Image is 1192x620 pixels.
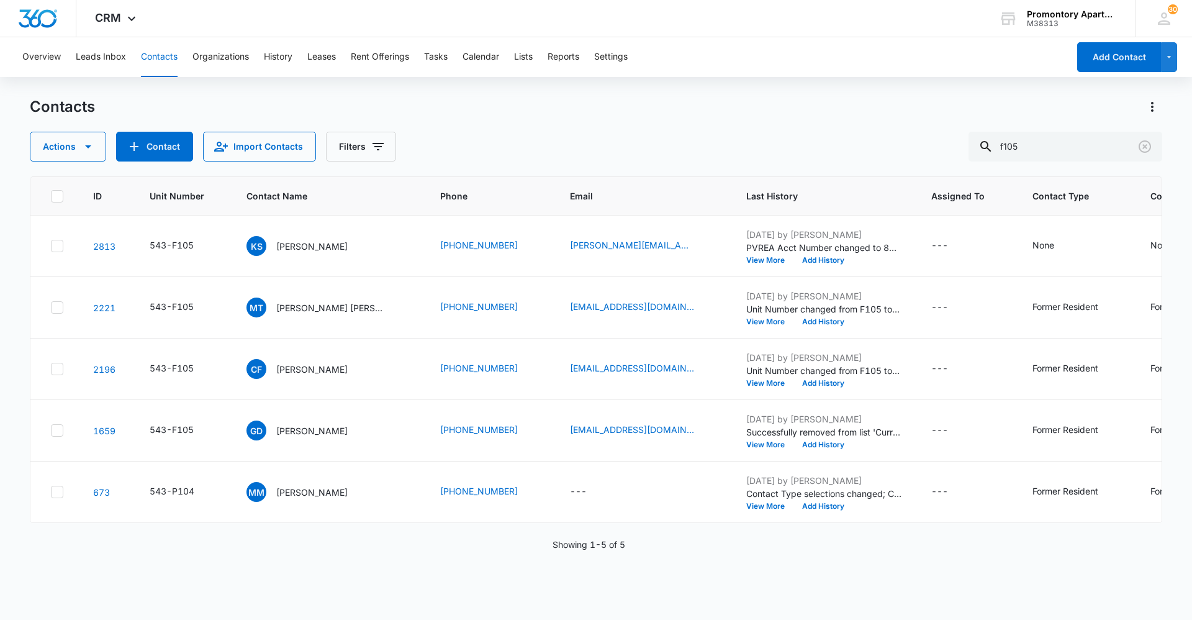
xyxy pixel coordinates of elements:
span: Unit Number [150,189,217,203]
a: Navigate to contact details page for Korey Stephens [93,241,115,252]
button: Settings [594,37,628,77]
span: ID [93,189,102,203]
div: Contact Name - Michael McCutcheon - Select to Edit Field [246,482,370,502]
div: Former Resident [1032,423,1098,436]
span: Contact Type [1032,189,1103,203]
div: --- [570,485,587,499]
button: Add History [793,380,853,387]
div: Email - korey.stephens@gmail.com - Select to Edit Field [570,239,716,253]
a: [PHONE_NUMBER] [440,300,518,313]
button: Leads Inbox [76,37,126,77]
button: Tasks [424,37,448,77]
p: Successfully removed from list 'Current Residents '. [746,426,901,439]
a: [PHONE_NUMBER] [440,362,518,375]
div: Phone - (786) 934-1866 - Select to Edit Field [440,362,540,376]
button: Leases [307,37,336,77]
div: Contact Type - Former Resident - Select to Edit Field [1032,423,1121,438]
button: Add History [793,318,853,326]
span: Last History [746,189,883,203]
span: MT [246,298,266,317]
button: Add History [793,441,853,449]
button: Contacts [141,37,178,77]
p: [PERSON_NAME] [276,424,348,437]
div: Contact Type - Former Resident - Select to Edit Field [1032,485,1121,499]
span: KS [246,236,266,256]
a: Navigate to contact details page for Madison T. Miller Brandin E. Obrecht [93,303,115,313]
div: Assigned To - - Select to Edit Field [931,300,970,315]
div: account id [1027,19,1117,28]
span: GD [246,421,266,440]
a: [PERSON_NAME][EMAIL_ADDRESS][PERSON_NAME][DOMAIN_NAME] [570,239,694,252]
span: CF [246,359,266,379]
button: Add History [793,257,853,264]
div: 543-P104 [150,485,194,498]
div: Email - madisontm.m@gmail.com - Select to Edit Field [570,300,716,315]
p: Unit Number changed from F105 to 543-F105. [746,364,901,377]
div: Unit Number - 543-F105 - Select to Edit Field [150,423,216,438]
button: Calendar [463,37,499,77]
div: Former Resident [1032,300,1098,313]
div: 543-F105 [150,423,194,436]
div: Contact Type - Former Resident - Select to Edit Field [1032,362,1121,376]
a: [EMAIL_ADDRESS][DOMAIN_NAME] [570,423,694,436]
button: Add Contact [1077,42,1161,72]
span: Phone [440,189,522,203]
p: Unit Number changed from F105 to 543-F105. [746,303,901,316]
input: Search Contacts [968,132,1162,162]
button: History [264,37,292,77]
div: --- [931,300,948,315]
p: Contact Type selections changed; Current Resident was removed and Former Resident was added. [746,487,901,500]
a: [EMAIL_ADDRESS][DOMAIN_NAME] [570,300,694,313]
div: Unit Number - 543-P104 - Select to Edit Field [150,485,217,499]
div: Phone - (214) 448-9749 - Select to Edit Field [440,239,540,253]
span: MM [246,482,266,502]
a: [PHONE_NUMBER] [440,423,518,436]
a: Navigate to contact details page for Carlos Fernandez [93,364,115,375]
p: [PERSON_NAME] [276,240,348,253]
div: --- [931,485,948,499]
div: Assigned To - - Select to Edit Field [931,239,970,253]
p: [DATE] by [PERSON_NAME] [746,351,901,364]
button: Rent Offerings [351,37,409,77]
div: None [1150,239,1172,252]
button: Filters [326,132,396,162]
button: Add Contact [116,132,193,162]
h1: Contacts [30,98,95,116]
div: Contact Type - Former Resident - Select to Edit Field [1032,300,1121,315]
div: Unit Number - 543-F105 - Select to Edit Field [150,239,216,253]
a: [PHONE_NUMBER] [440,239,518,252]
div: Assigned To - - Select to Edit Field [931,485,970,499]
span: Assigned To [931,189,985,203]
div: --- [931,239,948,253]
div: Contact Name - Gerardo Delacruz - Select to Edit Field [246,421,370,440]
a: Navigate to contact details page for Michael McCutcheon [93,487,110,498]
div: Contact Name - Korey Stephens - Select to Edit Field [246,236,370,256]
p: [DATE] by [PERSON_NAME] [746,289,901,303]
p: [DATE] by [PERSON_NAME] [746,228,901,241]
div: Email - - Select to Edit Field [570,485,609,499]
div: None [1032,239,1054,252]
span: 30 [1168,4,1178,14]
div: Email - gerardlc7@gmail.com - Select to Edit Field [570,423,716,438]
p: Showing 1-5 of 5 [553,538,625,551]
button: Reports [548,37,579,77]
div: Former Resident [1032,485,1098,498]
p: [PERSON_NAME] [276,363,348,376]
div: Contact Name - Madison T. Miller Brandin E. Obrecht - Select to Edit Field [246,298,410,317]
button: Overview [22,37,61,77]
button: View More [746,257,793,264]
div: Assigned To - - Select to Edit Field [931,362,970,376]
div: 543-F105 [150,300,194,313]
button: View More [746,503,793,510]
div: account name [1027,9,1117,19]
div: 543-F105 [150,362,194,375]
div: Former Resident [1032,362,1098,375]
p: PVREA Acct Number changed to 82167007. [746,241,901,254]
div: Assigned To - - Select to Edit Field [931,423,970,438]
div: Contact Type - None - Select to Edit Field [1032,239,1077,253]
p: [DATE] by [PERSON_NAME] [746,413,901,426]
p: [DATE] by [PERSON_NAME] [746,474,901,487]
div: --- [931,362,948,376]
div: --- [931,423,948,438]
button: Lists [514,37,533,77]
